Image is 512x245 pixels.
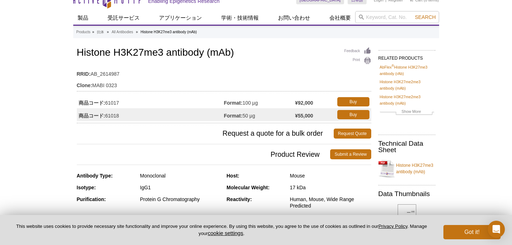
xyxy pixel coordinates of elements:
h1: Histone H3K27me3 antibody (mAb) [77,47,371,59]
a: Buy [337,110,369,119]
a: Request Quote [334,129,371,139]
span: Product Review [77,149,330,159]
a: Show More [380,108,434,116]
td: 100 µg [224,95,295,108]
a: Products [76,29,90,35]
button: cookie settings [208,230,243,236]
a: 受託サービス [103,11,144,25]
a: Histone H3K27me3 antibody (mAb) [378,158,436,179]
a: Print [344,57,371,65]
td: AB_2614987 [77,66,371,78]
a: Submit a Review [330,149,371,159]
a: All Antibodies [111,29,133,35]
li: Histone H3K27me3 antibody (mAb) [141,30,197,34]
div: Human, Mouse, Wide Range Predicted [290,196,371,209]
strong: Host: [227,173,239,179]
p: This website uses cookies to provide necessary site functionality and improve your online experie... [11,223,432,237]
td: MABI 0323 [77,78,371,89]
div: Open Intercom Messenger [488,221,505,238]
span: Request a quote for a bulk order [77,129,334,139]
a: AbFlex®Histone H3K27me3 antibody (rAb) [380,64,434,77]
td: 61018 [77,108,224,121]
a: アプリケーション [155,11,206,25]
h2: Data Thumbnails [378,191,436,197]
input: Keyword, Cat. No. [355,11,439,23]
strong: Molecular Weight: [227,185,269,190]
a: 会社概要 [325,11,355,25]
td: 50 µg [224,108,295,121]
a: 学術・技術情報 [217,11,263,25]
li: » [92,30,94,34]
strong: Format: [224,112,243,119]
strong: 商品コード: [79,100,105,106]
div: 17 kDa [290,184,371,191]
a: Histone H3K27me2me3 antibody (mAb) [380,79,434,91]
sup: ® [392,64,394,67]
div: Protein G Chromatography [140,196,221,202]
li: » [107,30,109,34]
div: Monoclonal [140,172,221,179]
strong: Isotype: [77,185,96,190]
a: お問い合わせ [274,11,314,25]
a: Privacy Policy [378,224,407,229]
button: Search [413,14,438,20]
strong: Clone: [77,82,93,89]
h2: Technical Data Sheet [378,140,436,153]
span: Search [415,14,436,20]
strong: ¥55,000 [295,112,313,119]
a: Buy [337,97,369,106]
a: 製品 [73,11,93,25]
button: Got it! [443,225,501,239]
strong: Format: [224,100,243,106]
div: IgG1 [140,184,221,191]
a: 抗体 [97,29,104,35]
strong: Antibody Type: [77,173,113,179]
td: 61017 [77,95,224,108]
a: Feedback [344,47,371,55]
li: » [136,30,138,34]
div: Mouse [290,172,371,179]
strong: Reactivity: [227,196,252,202]
strong: ¥92,000 [295,100,313,106]
a: Histone H3K27me2me3 antibody (mAb) [380,94,434,106]
strong: 商品コード: [79,112,105,119]
strong: RRID: [77,71,91,77]
strong: Purification: [77,196,106,202]
h2: RELATED PRODUCTS [378,50,436,63]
